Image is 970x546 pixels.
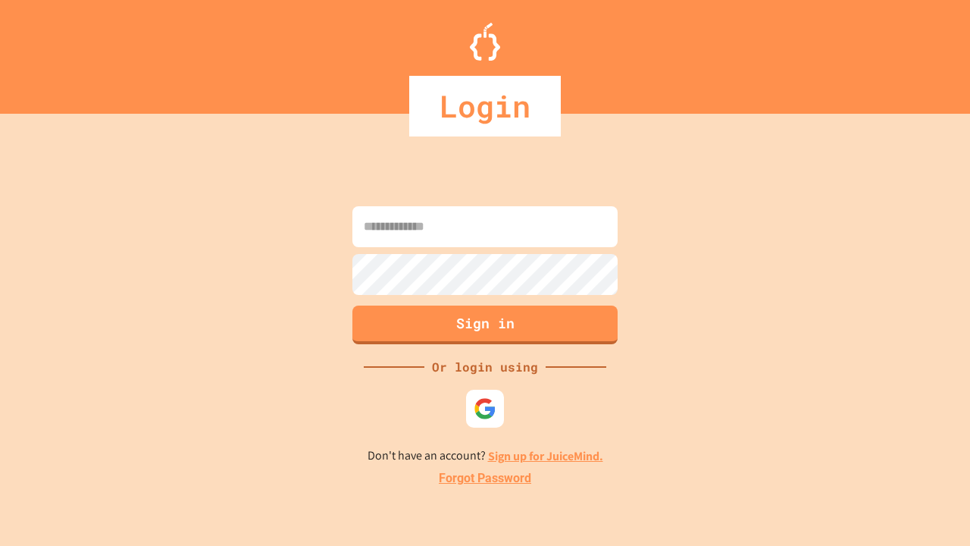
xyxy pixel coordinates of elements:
[474,397,496,420] img: google-icon.svg
[368,447,603,466] p: Don't have an account?
[352,306,618,344] button: Sign in
[488,448,603,464] a: Sign up for JuiceMind.
[424,358,546,376] div: Or login using
[439,469,531,488] a: Forgot Password
[409,76,561,136] div: Login
[470,23,500,61] img: Logo.svg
